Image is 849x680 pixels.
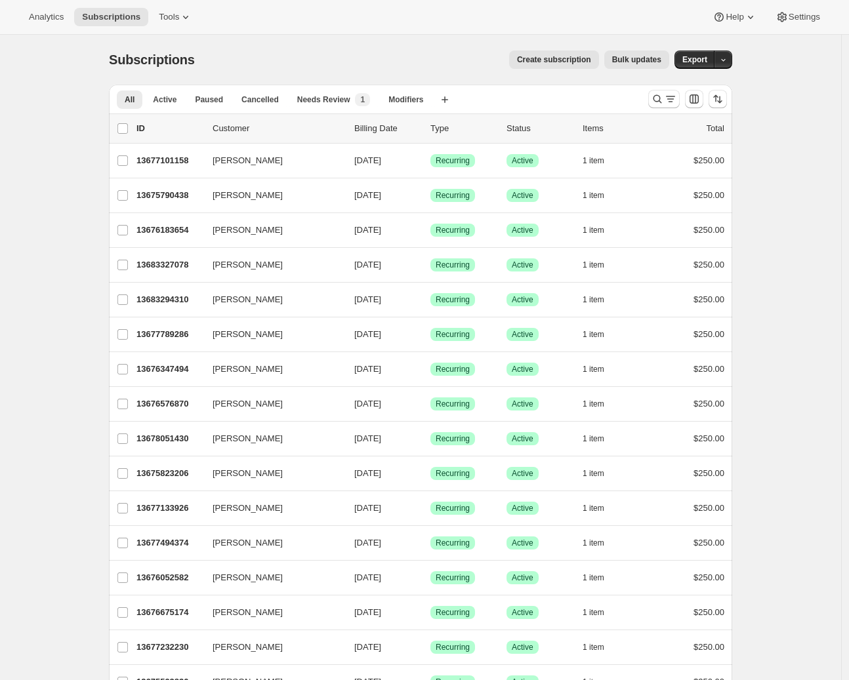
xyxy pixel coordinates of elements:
[153,94,176,105] span: Active
[136,328,202,341] p: 13677789286
[583,155,604,166] span: 1 item
[136,154,202,167] p: 13677101158
[685,90,703,108] button: Customize table column order and visibility
[354,329,381,339] span: [DATE]
[213,154,283,167] span: [PERSON_NAME]
[583,499,619,517] button: 1 item
[583,538,604,548] span: 1 item
[512,294,533,305] span: Active
[354,294,381,304] span: [DATE]
[354,399,381,409] span: [DATE]
[436,225,470,235] span: Recurring
[354,468,381,478] span: [DATE]
[205,463,336,484] button: [PERSON_NAME]
[136,325,724,344] div: 13677789286[PERSON_NAME][DATE]SuccessRecurringSuccessActive1 item$250.00
[436,503,470,513] span: Recurring
[205,289,336,310] button: [PERSON_NAME]
[436,329,470,340] span: Recurring
[583,503,604,513] span: 1 item
[205,324,336,345] button: [PERSON_NAME]
[354,433,381,443] span: [DATE]
[512,155,533,166] span: Active
[388,94,423,105] span: Modifiers
[213,397,283,410] span: [PERSON_NAME]
[583,122,648,135] div: Items
[195,94,223,105] span: Paused
[436,260,470,270] span: Recurring
[205,602,336,623] button: [PERSON_NAME]
[213,363,283,376] span: [PERSON_NAME]
[694,399,724,409] span: $250.00
[694,190,724,200] span: $250.00
[694,433,724,443] span: $250.00
[648,90,680,108] button: Search and filter results
[583,151,619,170] button: 1 item
[604,50,669,69] button: Bulk updates
[583,360,619,378] button: 1 item
[512,468,533,479] span: Active
[213,224,283,237] span: [PERSON_NAME]
[360,94,365,105] span: 1
[674,50,715,69] button: Export
[205,254,336,275] button: [PERSON_NAME]
[583,642,604,652] span: 1 item
[136,464,724,483] div: 13675823206[PERSON_NAME][DATE]SuccessRecurringSuccessActive1 item$250.00
[583,433,604,444] span: 1 item
[694,538,724,548] span: $250.00
[136,221,724,239] div: 13676183654[PERSON_NAME][DATE]SuccessRecurringSuccessActive1 item$250.00
[512,190,533,201] span: Active
[694,260,724,270] span: $250.00
[159,12,179,22] span: Tools
[583,186,619,205] button: 1 item
[136,395,724,413] div: 13676576870[PERSON_NAME][DATE]SuccessRecurringSuccessActive1 item$250.00
[21,8,72,26] button: Analytics
[136,186,724,205] div: 13675790438[PERSON_NAME][DATE]SuccessRecurringSuccessActive1 item$250.00
[213,122,344,135] p: Customer
[436,364,470,374] span: Recurring
[583,572,604,583] span: 1 item
[694,294,724,304] span: $250.00
[436,155,470,166] span: Recurring
[436,433,470,444] span: Recurring
[354,572,381,582] span: [DATE]
[136,258,202,271] p: 13683327078
[205,393,336,414] button: [PERSON_NAME]
[583,468,604,479] span: 1 item
[436,294,470,305] span: Recurring
[694,329,724,339] span: $250.00
[136,569,724,587] div: 13676052582[PERSON_NAME][DATE]SuccessRecurringSuccessActive1 item$250.00
[241,94,279,105] span: Cancelled
[136,430,724,448] div: 13678051430[PERSON_NAME][DATE]SuccessRecurringSuccessActive1 item$250.00
[136,122,202,135] p: ID
[583,638,619,656] button: 1 item
[213,432,283,445] span: [PERSON_NAME]
[705,8,764,26] button: Help
[136,534,724,552] div: 13677494374[PERSON_NAME][DATE]SuccessRecurringSuccessActive1 item$250.00
[205,359,336,380] button: [PERSON_NAME]
[205,150,336,171] button: [PERSON_NAME]
[213,258,283,271] span: [PERSON_NAME]
[213,502,283,515] span: [PERSON_NAME]
[768,8,828,26] button: Settings
[583,569,619,587] button: 1 item
[512,503,533,513] span: Active
[512,642,533,652] span: Active
[583,190,604,201] span: 1 item
[354,364,381,374] span: [DATE]
[436,642,470,652] span: Recurring
[436,607,470,618] span: Recurring
[136,397,202,410] p: 13676576870
[682,54,707,65] span: Export
[136,432,202,445] p: 13678051430
[612,54,661,65] span: Bulk updates
[136,638,724,656] div: 13677232230[PERSON_NAME][DATE]SuccessRecurringSuccessActive1 item$250.00
[136,151,724,170] div: 13677101158[PERSON_NAME][DATE]SuccessRecurringSuccessActive1 item$250.00
[583,290,619,309] button: 1 item
[789,12,820,22] span: Settings
[205,532,336,553] button: [PERSON_NAME]
[205,498,336,519] button: [PERSON_NAME]
[430,122,496,135] div: Type
[583,294,604,305] span: 1 item
[354,122,420,135] p: Billing Date
[509,50,599,69] button: Create subscription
